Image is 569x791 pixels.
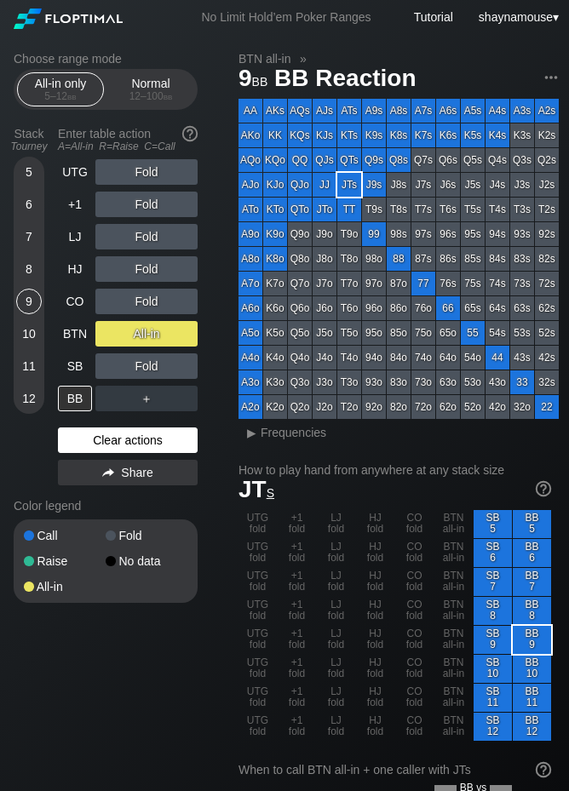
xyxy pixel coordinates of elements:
div: 98o [362,247,386,271]
div: CO fold [395,684,434,712]
div: Call [24,530,106,542]
span: BB Reaction [272,66,418,94]
div: 74o [411,346,435,370]
div: Fold [95,224,198,249]
div: A3s [510,99,534,123]
div: Fold [95,289,198,314]
img: ellipsis.fd386fe8.svg [542,68,560,87]
div: J7o [313,272,336,295]
div: 66 [436,296,460,320]
div: A7o [239,272,262,295]
div: A6o [239,296,262,320]
div: T5s [461,198,485,221]
div: A7s [411,99,435,123]
div: A8o [239,247,262,271]
div: Q8s [387,148,411,172]
div: 87s [411,247,435,271]
div: 32s [535,370,559,394]
div: JJ [313,173,336,197]
div: 42o [486,395,509,419]
div: T5o [337,321,361,345]
div: SB 12 [474,713,512,741]
div: 65o [436,321,460,345]
div: Q9o [288,222,312,246]
div: 22 [535,395,559,419]
div: Fold [95,159,198,185]
div: T9o [337,222,361,246]
div: UTG fold [239,626,277,654]
div: Q3s [510,148,534,172]
div: T8s [387,198,411,221]
div: 77 [411,272,435,295]
div: J6o [313,296,336,320]
div: CO fold [395,510,434,538]
div: T6o [337,296,361,320]
div: LJ fold [317,568,355,596]
div: BTN all-in [434,713,473,741]
div: 6 [16,192,42,217]
div: J3s [510,173,534,197]
div: 11 [16,353,42,379]
div: 86s [436,247,460,271]
div: 93o [362,370,386,394]
div: 98s [387,222,411,246]
div: Q4o [288,346,312,370]
div: A5o [239,321,262,345]
div: BTN all-in [434,568,473,596]
div: J7s [411,173,435,197]
div: 32o [510,395,534,419]
div: LJ fold [317,713,355,741]
div: CO fold [395,539,434,567]
div: Q6s [436,148,460,172]
div: HJ [58,256,92,282]
div: 84o [387,346,411,370]
div: K6o [263,296,287,320]
div: KTs [337,123,361,147]
div: 62o [436,395,460,419]
div: UTG fold [239,684,277,712]
div: KJs [313,123,336,147]
div: +1 [58,192,92,217]
div: 9 [16,289,42,314]
div: UTG fold [239,568,277,596]
div: KJo [263,173,287,197]
img: help.32db89a4.svg [534,760,553,779]
div: SB 7 [474,568,512,596]
div: BB 8 [513,597,551,625]
div: T2s [535,198,559,221]
div: UTG fold [239,655,277,683]
div: J2s [535,173,559,197]
div: QTo [288,198,312,221]
div: J4o [313,346,336,370]
div: BB 5 [513,510,551,538]
div: 83o [387,370,411,394]
div: 62s [535,296,559,320]
div: 8 [16,256,42,282]
div: 63o [436,370,460,394]
div: 33 [510,370,534,394]
div: HJ fold [356,510,394,538]
div: Fold [106,530,187,542]
div: ATs [337,99,361,123]
div: 92o [362,395,386,419]
div: 95s [461,222,485,246]
div: BTN all-in [434,539,473,567]
div: AKs [263,99,287,123]
div: HJ fold [356,684,394,712]
div: LJ fold [317,684,355,712]
span: » [290,52,315,66]
div: 12 – 100 [115,90,187,102]
div: AA [239,99,262,123]
div: 96s [436,222,460,246]
div: 72s [535,272,559,295]
div: CO fold [395,626,434,654]
div: BB [58,386,92,411]
div: AQs [288,99,312,123]
div: QTs [337,148,361,172]
img: help.32db89a4.svg [534,479,553,498]
img: help.32db89a4.svg [181,124,199,143]
div: A2o [239,395,262,419]
div: SB 11 [474,684,512,712]
div: LJ [58,224,92,249]
div: AQo [239,148,262,172]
